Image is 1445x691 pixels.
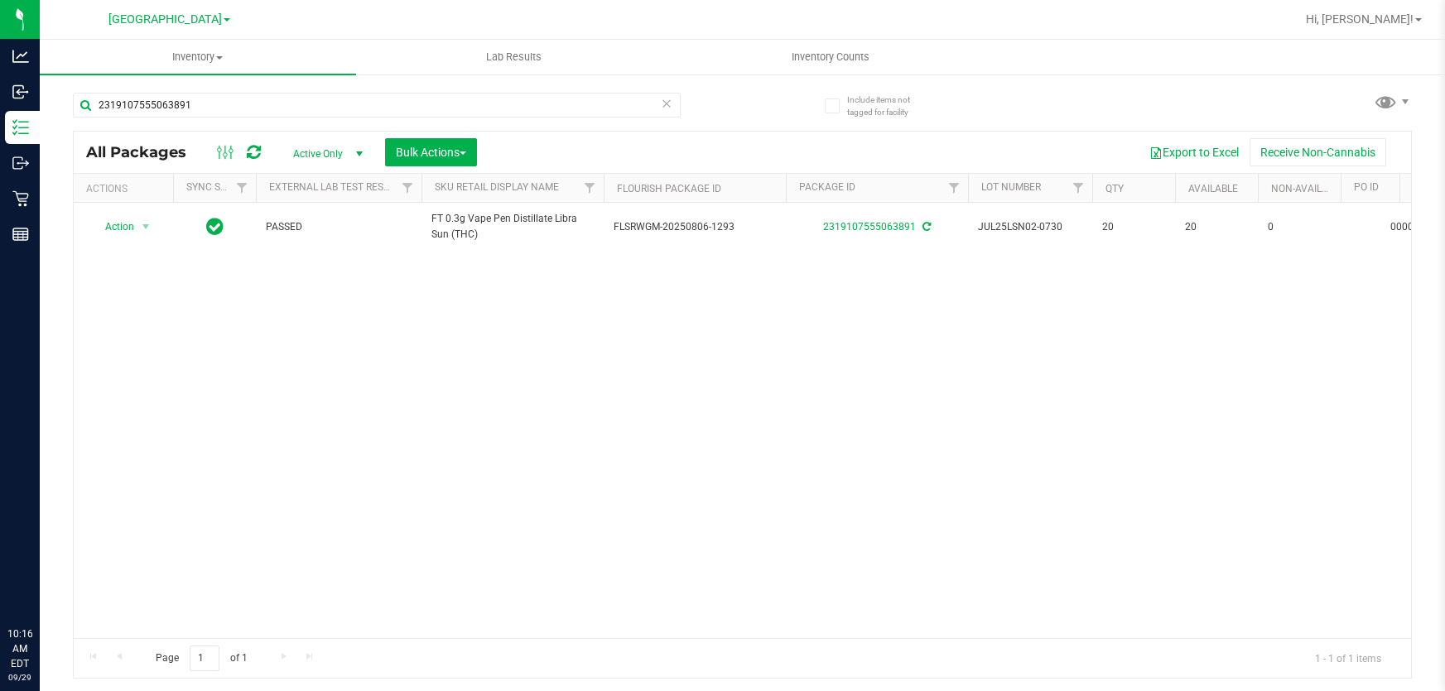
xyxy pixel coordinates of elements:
[12,190,29,207] inline-svg: Retail
[12,119,29,136] inline-svg: Inventory
[12,155,29,171] inline-svg: Outbound
[12,48,29,65] inline-svg: Analytics
[799,181,855,193] a: Package ID
[1250,138,1386,166] button: Receive Non-Cannabis
[186,181,250,193] a: Sync Status
[1271,183,1345,194] a: Non-Available
[40,50,356,65] span: Inventory
[920,221,931,233] span: Sync from Compliance System
[672,40,989,74] a: Inventory Counts
[229,174,256,202] a: Filter
[7,626,32,671] p: 10:16 AM EDT
[12,84,29,100] inline-svg: Inbound
[1354,181,1379,193] a: PO ID
[617,183,721,194] a: Flourish Package ID
[266,219,412,235] span: PASSED
[142,645,261,671] span: Page of 1
[356,40,672,74] a: Lab Results
[1268,219,1331,235] span: 0
[1139,138,1250,166] button: Export to Excel
[981,181,1041,193] a: Lot Number
[73,93,681,118] input: Search Package ID, Item Name, SKU, Lot or Part Number...
[823,221,916,233] a: 2319107555063891
[435,181,559,193] a: Sku Retail Display Name
[1065,174,1092,202] a: Filter
[190,645,219,671] input: 1
[396,146,466,159] span: Bulk Actions
[385,138,477,166] button: Bulk Actions
[1185,219,1248,235] span: 20
[17,559,66,608] iframe: Resource center
[206,215,224,238] span: In Sync
[769,50,892,65] span: Inventory Counts
[1302,645,1394,670] span: 1 - 1 of 1 items
[661,93,672,114] span: Clear
[1306,12,1414,26] span: Hi, [PERSON_NAME]!
[394,174,421,202] a: Filter
[847,94,930,118] span: Include items not tagged for facility
[90,215,135,238] span: Action
[1105,183,1124,194] a: Qty
[108,12,222,26] span: [GEOGRAPHIC_DATA]
[464,50,564,65] span: Lab Results
[136,215,157,238] span: select
[978,219,1082,235] span: JUL25LSN02-0730
[1188,183,1238,194] a: Available
[86,183,166,194] div: Actions
[40,40,356,74] a: Inventory
[941,174,968,202] a: Filter
[12,226,29,242] inline-svg: Reports
[576,174,604,202] a: Filter
[1102,219,1165,235] span: 20
[269,181,399,193] a: External Lab Test Result
[86,143,203,161] span: All Packages
[614,219,776,235] span: FLSRWGM-20250806-1293
[7,671,32,684] p: 09/29
[431,211,594,242] span: FT 0.3g Vape Pen Distillate Libra Sun (THC)
[1390,221,1437,233] a: 00001056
